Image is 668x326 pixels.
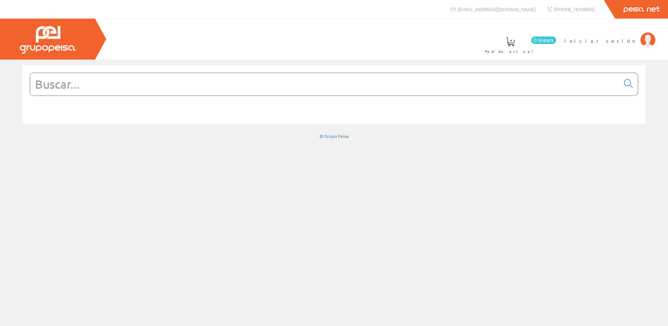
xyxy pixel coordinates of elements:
a: Iniciar sesión [564,31,655,38]
span: Iniciar sesión [564,37,637,44]
span: [PHONE_NUMBER] [554,6,595,12]
span: Pedido actual [485,48,536,55]
span: 0 línea/s [531,37,556,44]
input: Buscar... [30,73,620,95]
img: Grupo Peisa [20,26,76,54]
span: [EMAIL_ADDRESS][DOMAIN_NAME] [457,6,536,12]
div: © Grupo Peisa [22,133,646,139]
